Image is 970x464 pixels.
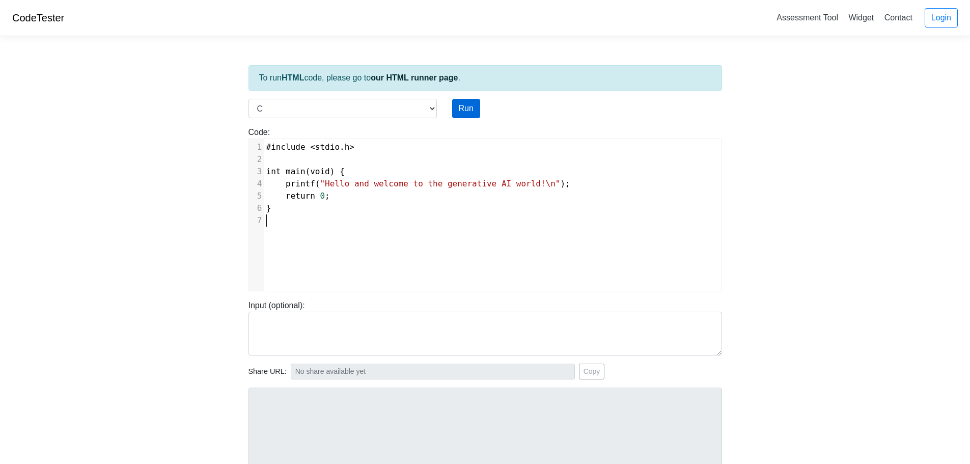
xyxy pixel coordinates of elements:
[310,142,315,152] span: <
[772,9,842,26] a: Assessment Tool
[282,73,304,82] strong: HTML
[579,364,605,379] button: Copy
[249,141,264,153] div: 1
[291,364,575,379] input: No share available yet
[315,142,340,152] span: stdio
[249,202,264,214] div: 6
[310,167,330,176] span: void
[241,126,730,291] div: Code:
[266,167,281,176] span: int
[266,142,355,152] span: .
[248,65,722,91] div: To run code, please go to .
[266,179,570,188] span: ( );
[286,167,306,176] span: main
[925,8,958,28] a: Login
[266,203,271,213] span: }
[249,190,264,202] div: 5
[266,191,330,201] span: ;
[248,366,287,377] span: Share URL:
[349,142,354,152] span: >
[452,99,480,118] button: Run
[320,191,325,201] span: 0
[320,179,560,188] span: "Hello and welcome to the generative AI world!\n"
[241,299,730,356] div: Input (optional):
[880,9,917,26] a: Contact
[371,73,458,82] a: our HTML runner page
[249,153,264,166] div: 2
[286,191,315,201] span: return
[286,179,315,188] span: printf
[266,142,306,152] span: #include
[249,166,264,178] div: 3
[844,9,878,26] a: Widget
[249,178,264,190] div: 4
[249,214,264,227] div: 7
[12,12,64,23] a: CodeTester
[266,167,345,176] span: ( ) {
[345,142,350,152] span: h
